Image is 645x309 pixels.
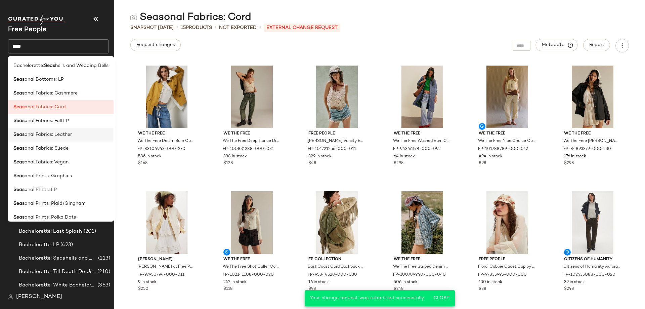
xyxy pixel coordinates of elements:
[8,26,47,33] span: Current Company Name
[13,131,25,138] b: Seas
[133,66,201,128] img: 83104943_270_a
[394,279,418,285] span: 506 in stock
[25,117,69,124] span: onal Fabrics: Fall LP
[44,62,55,69] b: Seas
[25,159,69,166] span: onal Fabrics: Vegan
[223,146,274,152] span: FP-100831288-000-031
[96,281,110,289] span: (363)
[393,138,450,144] span: We The Free Washed Barn Coat Jacket at Free People in Blue, Size: XL
[130,39,181,51] button: Request changes
[96,268,110,276] span: (210)
[564,279,585,285] span: 39 in stock
[479,286,486,292] span: $38
[138,286,148,292] span: $250
[308,257,365,263] span: FP Collection
[19,241,59,249] span: Bachelorette: LP
[310,296,425,301] span: Your change request was submitted successfully.
[394,131,451,137] span: We The Free
[97,255,110,262] span: (213)
[478,138,535,144] span: We The Free Nice Choice Cord Jeans at Free People in White, Size: M
[430,292,452,304] button: Close
[394,286,403,292] span: $248
[8,294,13,300] img: svg%3e
[130,14,137,21] img: svg%3e
[55,62,109,69] span: hells and Wedding Bells
[394,160,403,166] span: $298
[264,24,340,32] p: External Change Request
[559,66,627,128] img: 84893379_230_k
[393,146,441,152] span: FP-94346178-000-092
[394,257,451,263] span: We The Free
[479,279,502,285] span: 130 in stock
[388,191,456,254] img: 100789940_040_0
[563,264,620,270] span: Citizens of Humanity Aurora Cord Pull-On Jeans at Free People in Brown, Size: L
[137,264,195,270] span: [PERSON_NAME] at Free People in White, Size: US 10
[473,191,541,254] img: 97835995_000_a
[564,286,574,292] span: $248
[137,272,184,278] span: FP-97950794-000-011
[478,264,535,270] span: Floral Cabbie Cadet Cap by Free People
[478,146,528,152] span: FP-101788289-000-012
[25,145,69,152] span: onal Fabrics: Suede
[394,154,415,160] span: 64 in stock
[138,257,195,263] span: [PERSON_NAME]
[223,272,274,278] span: FP-102141108-000-020
[308,160,316,166] span: $48
[138,154,162,160] span: 586 in stock
[308,286,316,292] span: $98
[13,117,25,124] b: Seas
[388,66,456,128] img: 94346178_092_0
[16,293,62,301] span: [PERSON_NAME]
[25,200,86,207] span: onal Prints: Plaid/Gingham
[479,131,536,137] span: We The Free
[82,228,96,235] span: (201)
[181,24,212,31] div: Products
[308,154,332,160] span: 329 in stock
[564,154,586,160] span: 176 in stock
[563,146,611,152] span: FP-84893379-000-230
[259,24,261,32] span: •
[25,172,72,180] span: onal Prints: Graphics
[13,200,25,207] b: Seas
[218,66,286,128] img: 100831288_031_a
[25,214,76,221] span: onal Prints: Polka Dots
[564,160,574,166] span: $298
[133,191,201,254] img: 97950794_011_a
[583,39,610,51] button: Report
[13,214,25,221] b: Seas
[223,279,247,285] span: 242 in stock
[13,159,25,166] b: Seas
[303,191,371,254] img: 95844528_030_a
[215,24,216,32] span: •
[563,138,620,144] span: We The Free [PERSON_NAME] Waxed Jacket at Free People in Green, Size: M
[181,25,186,30] span: 15
[393,272,446,278] span: FP-100789940-000-040
[19,268,96,276] span: Bachelorette: Till Death Do Us Party
[13,186,25,193] b: Seas
[19,281,96,289] span: Bachelorette: White Bachelorette Outfits
[136,42,175,48] span: Request changes
[25,131,72,138] span: onal Fabrics: Leather
[536,39,578,51] button: Metadata
[25,76,64,83] span: onal Bottoms: LP
[13,145,25,152] b: Seas
[223,160,233,166] span: $128
[308,264,365,270] span: East Coast Cord Backpack Bag by Free People in [GEOGRAPHIC_DATA]
[13,62,44,69] span: Bachelorette:
[564,131,621,137] span: We The Free
[223,257,281,263] span: We The Free
[59,241,73,249] span: (423)
[223,264,280,270] span: We The Free Shot Caller Corduroy Shorts at Free People in Brown, Size: XS
[308,131,365,137] span: Free People
[479,154,503,160] span: 494 in stock
[303,66,371,128] img: 101721256_011_f
[25,186,57,193] span: onal Prints: LP
[218,191,286,254] img: 102141108_020_a
[130,24,174,31] span: Snapshot [DATE]
[223,286,232,292] span: $118
[13,90,25,97] b: Seas
[25,90,78,97] span: onal Fabrics: Cashmere
[223,154,247,160] span: 338 in stock
[559,191,627,254] img: 102435088_020_a
[393,264,450,270] span: We The Free Striped Denim Barn Coat Jacket at Free People in Blue, Size: XS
